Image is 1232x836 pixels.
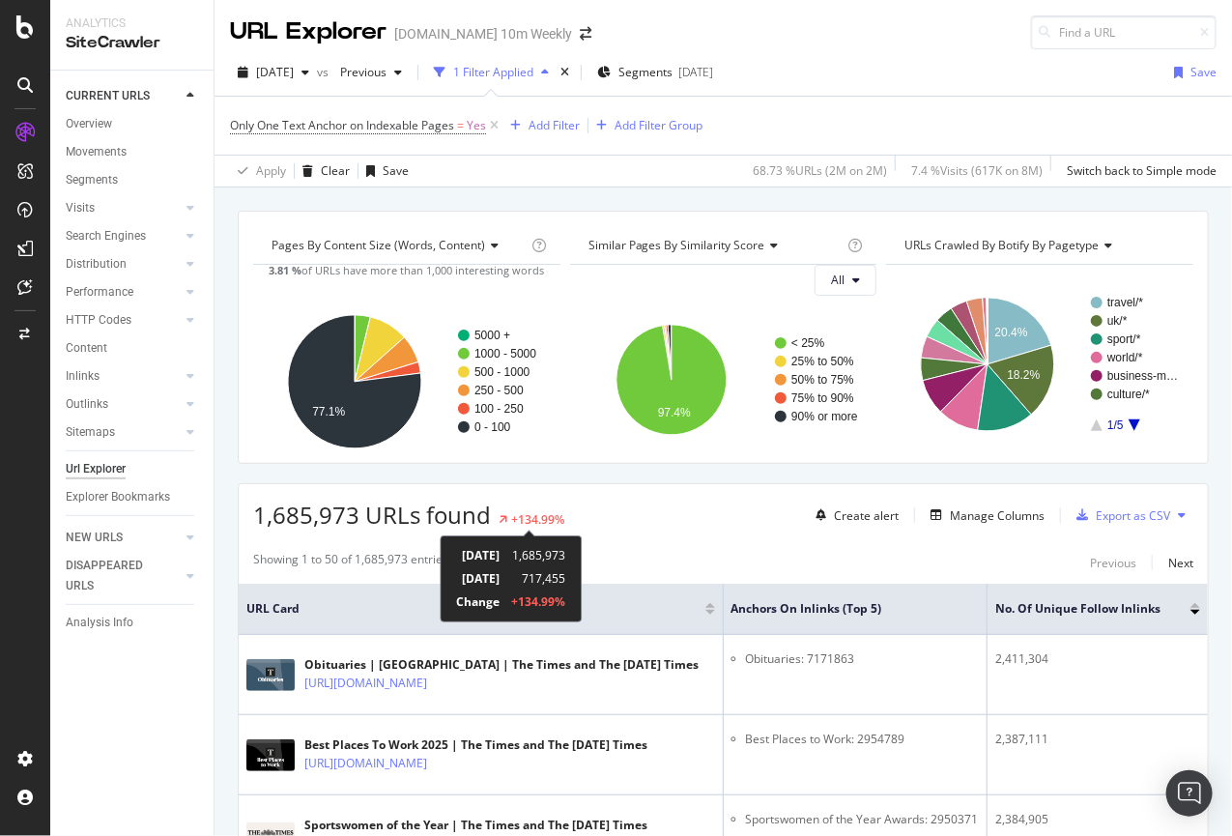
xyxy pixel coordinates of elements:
[66,15,198,32] div: Analytics
[66,528,181,548] a: NEW URLS
[474,347,536,360] text: 1000 - 5000
[66,459,200,479] a: Url Explorer
[904,237,1099,253] span: URLs Crawled By Botify By pagetype
[746,731,980,748] li: Best Places to Work: 2954789
[230,15,387,48] div: URL Explorer
[901,230,1176,261] h4: URLs Crawled By Botify By pagetype
[246,739,295,771] img: main image
[66,142,200,162] a: Movements
[580,27,591,41] div: arrow-right-arrow-left
[1166,57,1217,88] button: Save
[66,142,127,162] div: Movements
[426,57,557,88] button: 1 Filter Applied
[66,613,200,633] a: Analysis Info
[950,507,1045,524] div: Manage Columns
[995,731,1200,748] div: 2,387,111
[1107,418,1124,432] text: 1/5
[911,162,1043,179] div: 7.4 % Visits ( 617K on 8M )
[66,613,133,633] div: Analysis Info
[529,117,580,133] div: Add Filter
[995,326,1028,339] text: 20.4%
[831,272,845,288] span: All
[1107,332,1141,346] text: sport/*
[230,156,286,187] button: Apply
[66,170,200,190] a: Segments
[312,405,345,418] text: 77.1%
[456,544,500,567] td: [DATE]
[66,170,118,190] div: Segments
[394,24,572,43] div: [DOMAIN_NAME] 10m Weekly
[358,156,409,187] button: Save
[557,63,573,82] div: times
[474,402,524,416] text: 100 - 250
[304,754,427,773] a: [URL][DOMAIN_NAME]
[66,528,123,548] div: NEW URLS
[66,422,115,443] div: Sitemaps
[1168,551,1193,574] button: Next
[588,237,765,253] span: Similar Pages By Similarity Score
[304,674,427,693] a: [URL][DOMAIN_NAME]
[66,394,108,415] div: Outlinks
[1090,551,1136,574] button: Previous
[66,556,181,596] a: DISAPPEARED URLS
[502,114,580,137] button: Add Filter
[1067,162,1217,179] div: Switch back to Simple mode
[657,407,690,420] text: 97.4%
[995,600,1161,618] span: No. of Unique Follow Inlinks
[1190,64,1217,80] div: Save
[304,736,647,754] div: Best Places To Work 2025 | The Times and The [DATE] Times
[66,86,150,106] div: CURRENT URLS
[1090,555,1136,571] div: Previous
[304,656,699,674] div: Obituaries | [GEOGRAPHIC_DATA] | The Times and The [DATE] Times
[246,659,295,691] img: main image
[256,162,286,179] div: Apply
[66,310,181,331] a: HTTP Codes
[66,198,181,218] a: Visits
[66,366,100,387] div: Inlinks
[474,384,524,397] text: 250 - 500
[618,64,673,80] span: Segments
[321,162,350,179] div: Clear
[246,600,701,618] span: URL Card
[304,817,647,834] div: Sportswomen of the Year | The Times and The [DATE] Times
[791,410,858,423] text: 90% or more
[66,226,146,246] div: Search Engines
[500,544,565,567] td: 1,685,973
[1166,770,1213,817] div: Open Intercom Messenger
[1106,351,1143,364] text: world/*
[332,64,387,80] span: Previous
[1107,369,1178,383] text: business-m…
[332,57,410,88] button: Previous
[570,311,877,448] svg: A chart.
[383,162,409,179] div: Save
[66,394,181,415] a: Outlinks
[511,511,564,528] div: +134.99%
[791,373,854,387] text: 50% to 75%
[66,459,126,479] div: Url Explorer
[66,366,181,387] a: Inlinks
[66,310,131,331] div: HTTP Codes
[66,487,200,507] a: Explorer Bookmarks
[1008,368,1041,382] text: 18.2%
[886,280,1193,448] div: A chart.
[66,422,181,443] a: Sitemaps
[1059,156,1217,187] button: Switch back to Simple mode
[815,265,876,296] button: All
[474,365,530,379] text: 500 - 1000
[588,114,702,137] button: Add Filter Group
[66,282,181,303] a: Performance
[230,57,317,88] button: [DATE]
[66,86,181,106] a: CURRENT URLS
[66,338,200,359] a: Content
[995,811,1200,828] div: 2,384,905
[256,64,294,80] span: 2025 Jul. 17th
[453,64,533,80] div: 1 Filter Applied
[500,567,565,591] td: 717,455
[731,600,951,618] span: Anchors on Inlinks (top 5)
[456,591,500,614] td: Change
[923,504,1045,527] button: Manage Columns
[253,280,560,448] svg: A chart.
[66,254,127,274] div: Distribution
[66,254,181,274] a: Distribution
[467,112,486,139] span: Yes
